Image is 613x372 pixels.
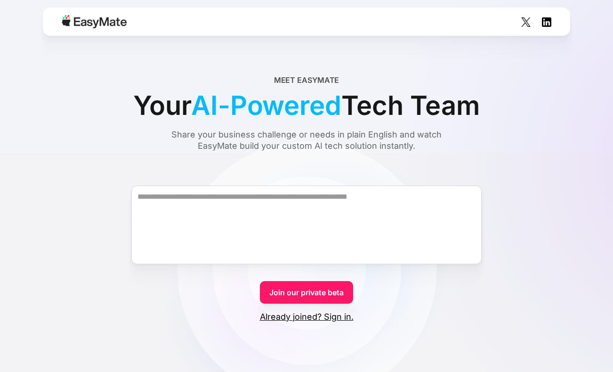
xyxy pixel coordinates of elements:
[62,15,127,28] img: Easymate logo
[153,129,460,152] div: Share your business challenge or needs in plain English and watch EasyMate build your custom AI t...
[521,17,531,27] img: Social Icon
[133,86,479,125] div: Your
[542,17,551,27] img: Social Icon
[341,86,480,125] span: Tech Team
[260,281,353,304] a: Join our private beta
[274,74,339,86] div: Meet EasyMate
[23,169,590,323] form: Form
[191,86,341,125] span: AI-Powered
[260,311,354,323] a: Already joined? Sign in.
